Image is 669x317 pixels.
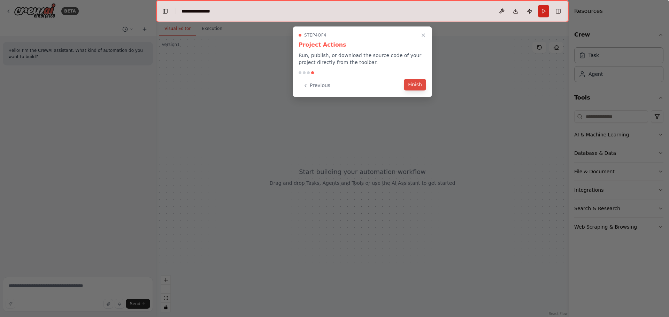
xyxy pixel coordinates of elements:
[419,31,428,39] button: Close walkthrough
[160,6,170,16] button: Hide left sidebar
[299,41,426,49] h3: Project Actions
[404,79,426,90] button: Finish
[304,32,326,38] span: Step 4 of 4
[299,80,334,91] button: Previous
[299,52,426,66] p: Run, publish, or download the source code of your project directly from the toolbar.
